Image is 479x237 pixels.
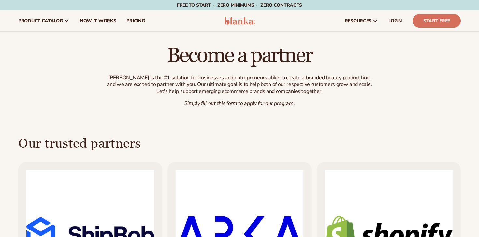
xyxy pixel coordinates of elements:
span: resources [345,18,371,23]
span: Free to start · ZERO minimums · ZERO contracts [177,2,302,8]
a: Start Free [413,14,461,28]
h2: Our trusted partners [18,135,141,152]
em: Simply fill out this form to apply for our program. [184,100,295,107]
span: How It Works [80,18,116,23]
img: logo [224,17,255,25]
p: [PERSON_NAME] is the #1 solution for businesses and entrepreneurs alike to create a branded beaut... [104,74,375,95]
a: How It Works [75,10,122,31]
a: LOGIN [383,10,407,31]
a: pricing [121,10,150,31]
h1: Become a partner [104,45,375,67]
span: pricing [126,18,145,23]
span: product catalog [18,18,63,23]
span: LOGIN [388,18,402,23]
a: resources [340,10,383,31]
a: product catalog [13,10,75,31]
